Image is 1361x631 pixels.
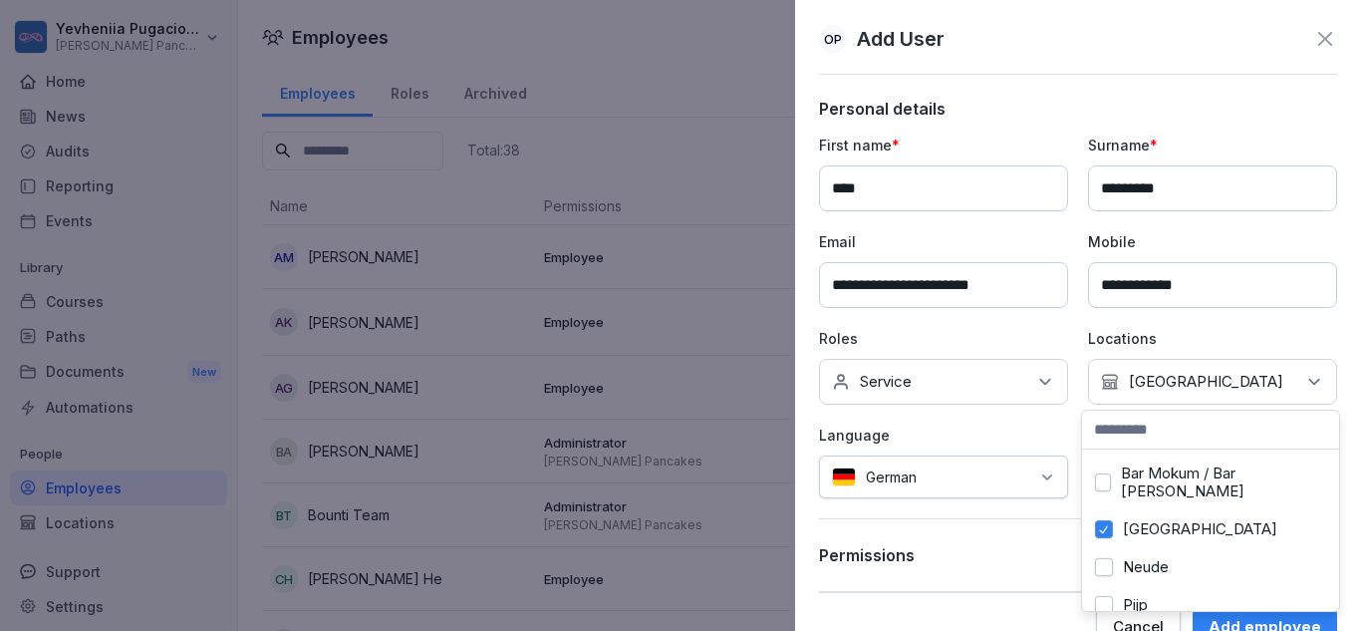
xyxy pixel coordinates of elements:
[819,135,1068,156] p: First name
[1123,596,1148,614] label: Pijp
[860,372,912,392] p: Service
[1123,520,1277,538] label: [GEOGRAPHIC_DATA]
[819,231,1068,252] p: Email
[857,24,945,54] p: Add User
[819,425,1068,446] p: Language
[819,25,847,53] div: OP
[819,456,1068,498] div: German
[1123,558,1169,576] label: Neude
[1088,231,1337,252] p: Mobile
[819,328,1068,349] p: Roles
[1121,465,1326,500] label: Bar Mokum / Bar [PERSON_NAME]
[819,545,915,565] p: Permissions
[819,99,1337,119] p: Personal details
[1088,135,1337,156] p: Surname
[1129,372,1283,392] p: [GEOGRAPHIC_DATA]
[832,468,856,486] img: de.svg
[1088,328,1337,349] p: Locations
